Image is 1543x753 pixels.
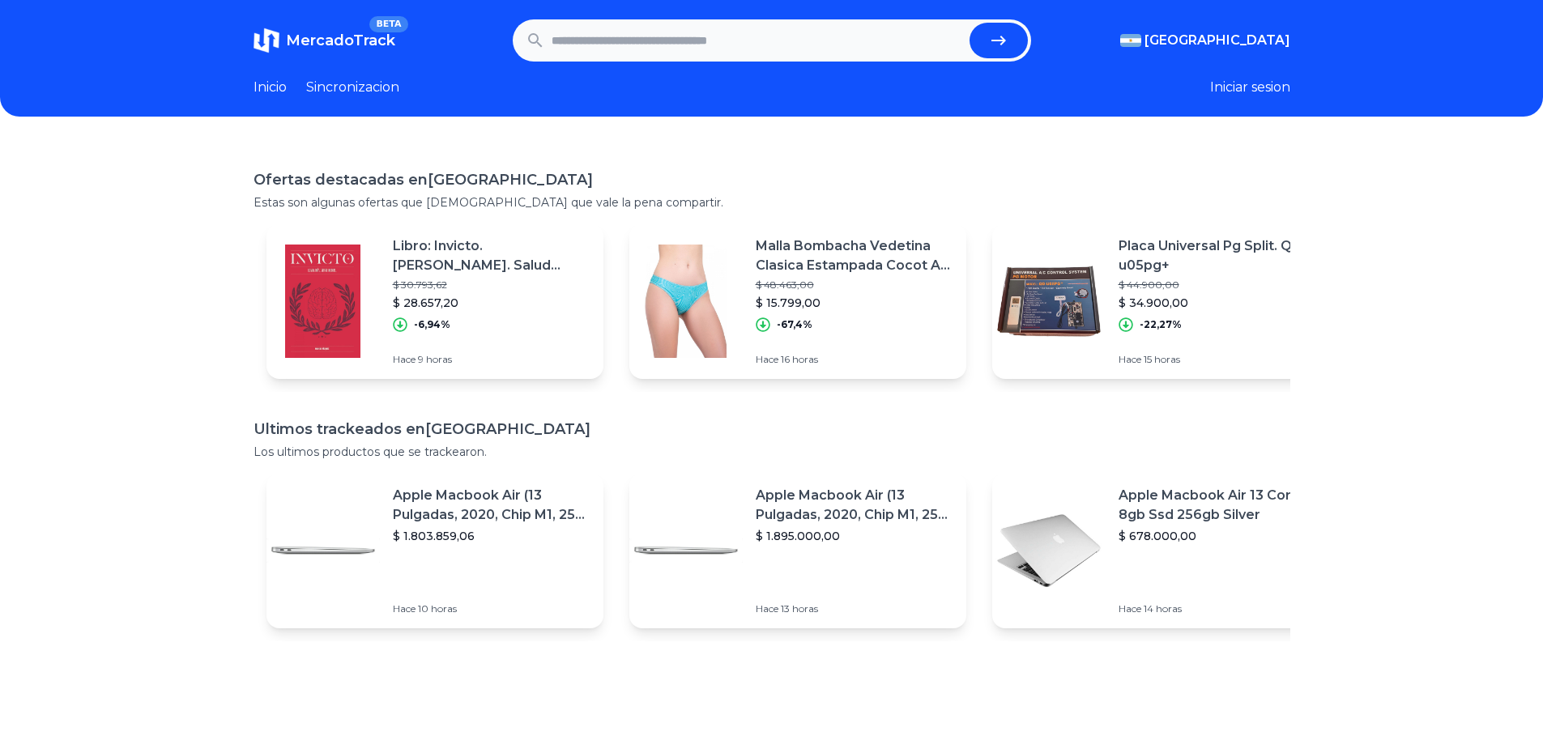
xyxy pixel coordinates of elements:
[992,245,1106,358] img: Featured image
[756,279,953,291] p: $ 48.463,00
[1119,236,1316,275] p: Placa Universal Pg Split. Qd-u05pg+
[1119,295,1316,311] p: $ 34.900,00
[393,602,590,615] p: Hace 10 horas
[1144,31,1290,50] span: [GEOGRAPHIC_DATA]
[1119,528,1316,544] p: $ 678.000,00
[266,473,603,628] a: Featured imageApple Macbook Air (13 Pulgadas, 2020, Chip M1, 256 Gb De Ssd, 8 Gb De Ram) - Plata$...
[1140,318,1182,331] p: -22,27%
[992,494,1106,607] img: Featured image
[393,295,590,311] p: $ 28.657,20
[266,245,380,358] img: Featured image
[254,194,1290,211] p: Estas son algunas ofertas que [DEMOGRAPHIC_DATA] que vale la pena compartir.
[1120,34,1141,47] img: Argentina
[1119,486,1316,525] p: Apple Macbook Air 13 Core I5 8gb Ssd 256gb Silver
[266,494,380,607] img: Featured image
[393,353,590,366] p: Hace 9 horas
[777,318,812,331] p: -67,4%
[393,528,590,544] p: $ 1.803.859,06
[992,223,1329,379] a: Featured imagePlaca Universal Pg Split. Qd-u05pg+$ 44.900,00$ 34.900,00-22,27%Hace 15 horas
[254,444,1290,460] p: Los ultimos productos que se trackearon.
[369,16,407,32] span: BETA
[414,318,450,331] p: -6,94%
[286,32,395,49] span: MercadoTrack
[254,168,1290,191] h1: Ofertas destacadas en [GEOGRAPHIC_DATA]
[1119,279,1316,291] p: $ 44.900,00
[254,28,395,53] a: MercadoTrackBETA
[629,494,743,607] img: Featured image
[756,486,953,525] p: Apple Macbook Air (13 Pulgadas, 2020, Chip M1, 256 Gb De Ssd, 8 Gb De Ram) - Plata
[393,279,590,291] p: $ 30.793,62
[629,223,966,379] a: Featured imageMalla Bombacha Vedetina Clasica Estampada Cocot Art 12709$ 48.463,00$ 15.799,00-67,...
[254,418,1290,440] h1: Ultimos trackeados en [GEOGRAPHIC_DATA]
[756,528,953,544] p: $ 1.895.000,00
[756,295,953,311] p: $ 15.799,00
[266,223,603,379] a: Featured imageLibro: Invicto. [PERSON_NAME]. Salud Salvajes$ 30.793,62$ 28.657,20-6,94%Hace 9 horas
[1119,602,1316,615] p: Hace 14 horas
[756,236,953,275] p: Malla Bombacha Vedetina Clasica Estampada Cocot Art 12709
[393,236,590,275] p: Libro: Invicto. [PERSON_NAME]. Salud Salvajes
[1119,353,1316,366] p: Hace 15 horas
[306,78,399,97] a: Sincronizacion
[992,473,1329,628] a: Featured imageApple Macbook Air 13 Core I5 8gb Ssd 256gb Silver$ 678.000,00Hace 14 horas
[629,473,966,628] a: Featured imageApple Macbook Air (13 Pulgadas, 2020, Chip M1, 256 Gb De Ssd, 8 Gb De Ram) - Plata$...
[1210,78,1290,97] button: Iniciar sesion
[254,78,287,97] a: Inicio
[629,245,743,358] img: Featured image
[254,28,279,53] img: MercadoTrack
[1120,31,1290,50] button: [GEOGRAPHIC_DATA]
[393,486,590,525] p: Apple Macbook Air (13 Pulgadas, 2020, Chip M1, 256 Gb De Ssd, 8 Gb De Ram) - Plata
[756,602,953,615] p: Hace 13 horas
[756,353,953,366] p: Hace 16 horas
